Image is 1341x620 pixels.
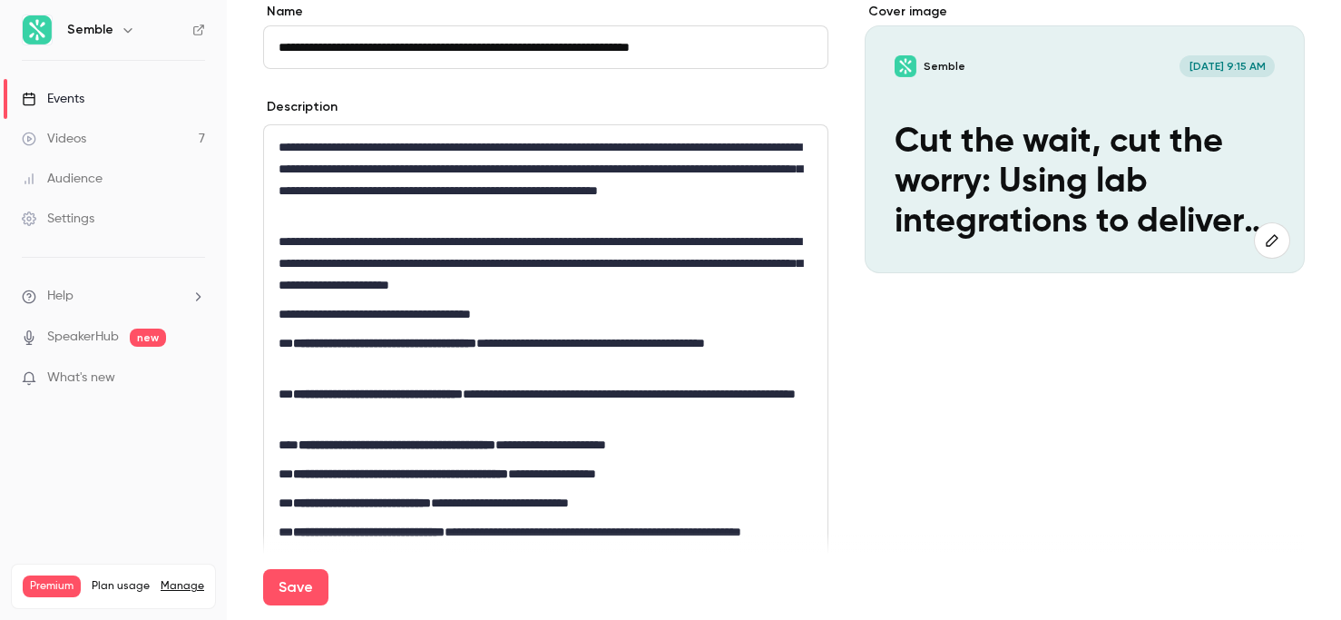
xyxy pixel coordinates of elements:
h6: Semble [67,21,113,39]
div: Settings [22,210,94,228]
span: new [130,329,166,347]
img: Cut the wait, cut the worry: Using lab integrations to deliver faster results [895,55,916,77]
div: Events [22,90,84,108]
label: Description [263,98,338,116]
span: Premium [23,576,81,597]
span: [DATE] 9:15 AM [1179,55,1275,77]
li: help-dropdown-opener [22,287,205,306]
div: Videos [22,130,86,148]
a: Manage [161,579,204,594]
p: Semble [924,59,965,74]
span: Plan usage [92,579,150,594]
label: Name [263,3,828,21]
div: Audience [22,170,103,188]
a: SpeakerHub [47,328,119,347]
button: Save [263,569,328,605]
span: Help [47,287,73,306]
label: Cover image [865,3,1305,21]
p: Cut the wait, cut the worry: Using lab integrations to deliver faster results [895,123,1275,243]
img: Semble [23,15,52,44]
span: What's new [47,369,115,388]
